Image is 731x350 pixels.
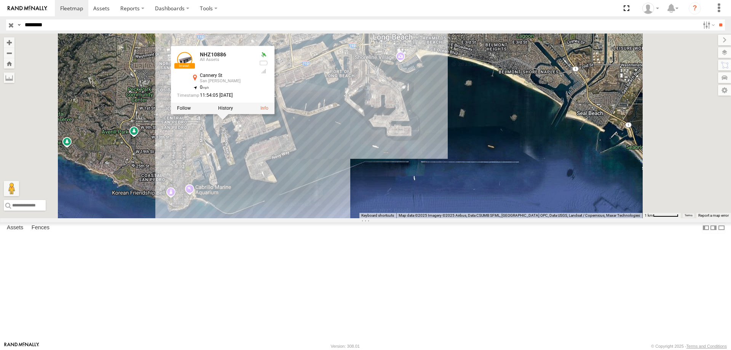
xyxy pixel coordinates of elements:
label: Map Settings [718,85,731,96]
div: © Copyright 2025 - [651,344,727,348]
button: Drag Pegman onto the map to open Street View [4,181,19,196]
i: ? [689,2,701,14]
a: Report a map error [698,213,729,217]
label: Realtime tracking of Asset [177,106,191,111]
div: San [PERSON_NAME] [200,79,253,83]
button: Zoom out [4,48,14,58]
div: All Assets [200,58,253,62]
button: Zoom in [4,37,14,48]
div: Zulema McIntosch [640,3,662,14]
label: Assets [3,222,27,233]
button: Keyboard shortcuts [361,213,394,218]
label: Fences [28,222,53,233]
a: NHZ10886 [200,51,226,58]
label: Dock Summary Table to the Right [710,222,717,233]
a: Terms and Conditions [686,344,727,348]
div: Last Event GSM Signal Strength [259,68,268,74]
label: Search Filter Options [700,19,716,30]
label: Measure [4,72,14,83]
span: 0 [200,85,209,90]
span: Map data ©2025 Imagery ©2025 Airbus, Data CSUMB SFML, [GEOGRAPHIC_DATA] OPC, Data USGS, Landsat /... [399,213,640,217]
div: Date/time of location update [177,93,253,98]
button: Map Scale: 1 km per 63 pixels [642,213,681,218]
a: View Asset Details [177,52,192,67]
label: Search Query [16,19,22,30]
div: Version: 308.01 [331,344,360,348]
label: Hide Summary Table [718,222,725,233]
a: View Asset Details [260,106,268,111]
a: Terms (opens in new tab) [685,214,693,217]
a: Visit our Website [4,342,39,350]
label: View Asset History [218,106,233,111]
img: rand-logo.svg [8,6,47,11]
div: Cannery St [200,73,253,78]
div: No battery health information received from this device. [259,60,268,66]
label: Dock Summary Table to the Left [702,222,710,233]
span: 1 km [645,213,653,217]
div: Valid GPS Fix [259,52,268,58]
button: Zoom Home [4,58,14,69]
